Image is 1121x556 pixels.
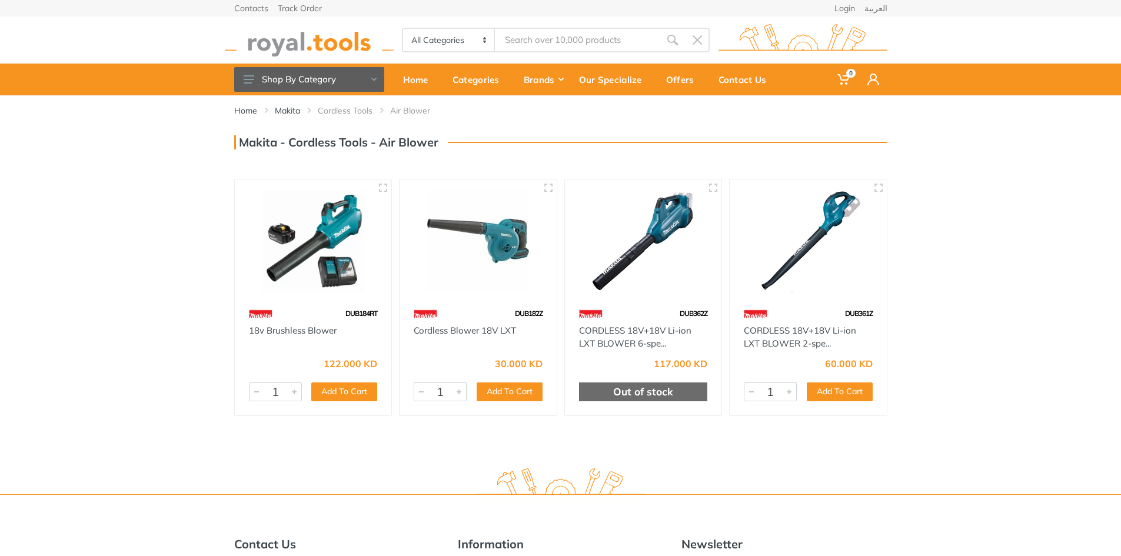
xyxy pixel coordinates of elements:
h5: Newsletter [681,537,887,551]
div: Home [395,67,444,92]
img: 42.webp [414,304,437,324]
select: Category [403,29,495,51]
img: royal.tools Logo [225,24,394,56]
a: Offers [658,64,710,95]
img: Royal Tools - CORDLESS 18V+18V Li-ion LXT BLOWER 6-speed [576,190,711,292]
a: Home [234,105,257,116]
h5: Information [458,537,664,551]
span: 0 [846,69,856,78]
img: royal.tools Logo [476,468,645,501]
span: DUB184RT [345,309,377,318]
div: 30.000 KD [495,359,543,368]
img: 42.webp [744,304,767,324]
h5: Contact Us [234,537,440,551]
button: Shop By Category [234,67,384,92]
h3: Makita - Cordless Tools - Air Blower [234,135,438,149]
input: Site search [495,28,660,52]
img: Royal Tools - CORDLESS 18V+18V Li-ion LXT BLOWER 2-speed [740,190,876,292]
nav: breadcrumb [234,105,887,116]
a: Cordless Tools [318,105,372,116]
img: royal.tools Logo [718,24,887,56]
a: Cordless Blower 18V LXT [414,325,516,336]
a: 0 [829,64,859,95]
a: Login [834,4,855,12]
div: 117.000 KD [654,359,707,368]
div: 60.000 KD [825,359,873,368]
span: DUB362Z [680,309,707,318]
button: Add To Cart [311,382,377,401]
span: DUB182Z [515,309,543,318]
a: Home [395,64,444,95]
a: CORDLESS 18V+18V Li-ion LXT BLOWER 2-spe... [744,325,856,349]
div: Contact Us [710,67,783,92]
a: Categories [444,64,515,95]
a: Contact Us [710,64,783,95]
div: Out of stock [579,382,708,401]
div: Our Specialize [571,67,658,92]
a: العربية [864,4,887,12]
img: 42.webp [249,304,272,324]
a: 18v Brushless Blower [249,325,337,336]
button: Add To Cart [477,382,543,401]
img: Royal Tools - 18v Brushless Blower [245,190,381,292]
button: Add To Cart [807,382,873,401]
a: Track Order [278,4,322,12]
span: DUB361Z [845,309,873,318]
a: Makita [275,105,300,116]
div: 122.000 KD [324,359,377,368]
img: Royal Tools - Cordless Blower 18V LXT [410,190,546,292]
a: Contacts [234,4,268,12]
div: Brands [515,67,571,92]
div: Categories [444,67,515,92]
a: CORDLESS 18V+18V Li-ion LXT BLOWER 6-spe... [579,325,691,349]
div: Offers [658,67,710,92]
li: Air Blower [390,105,448,116]
a: Our Specialize [571,64,658,95]
img: 42.webp [579,304,603,324]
